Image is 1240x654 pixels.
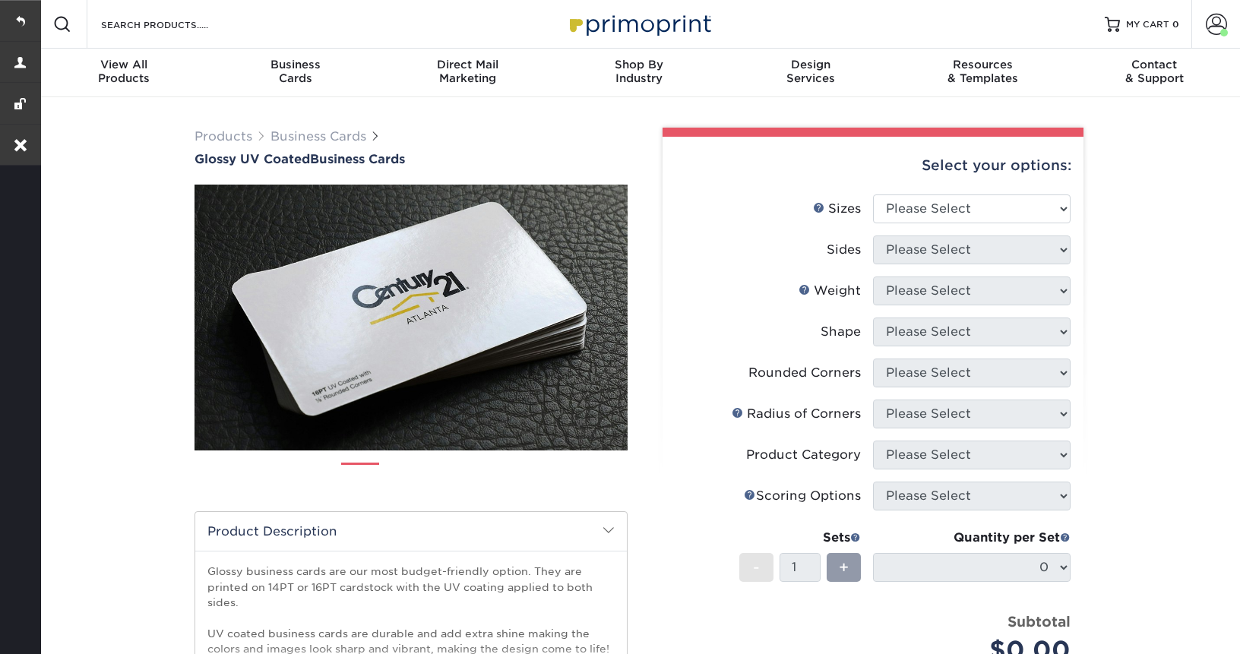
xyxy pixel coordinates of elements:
div: Scoring Options [744,487,861,505]
h1: Business Cards [195,152,628,166]
a: Resources& Templates [897,49,1068,97]
div: & Templates [897,58,1068,85]
img: Primoprint [563,8,715,40]
img: Business Cards 01 [341,457,379,495]
div: Rounded Corners [748,364,861,382]
img: Glossy UV Coated 01 [195,101,628,534]
div: Cards [210,58,381,85]
span: Resources [897,58,1068,71]
a: Business Cards [270,129,366,144]
div: Shape [821,323,861,341]
img: Business Cards 02 [392,457,430,494]
span: MY CART [1126,18,1169,31]
a: BusinessCards [210,49,381,97]
div: Product Category [746,446,861,464]
div: & Support [1068,58,1240,85]
div: Weight [799,282,861,300]
span: Shop By [553,58,725,71]
a: Direct MailMarketing [381,49,553,97]
a: DesignServices [725,49,897,97]
h2: Product Description [195,512,627,551]
a: Contact& Support [1068,49,1240,97]
div: Products [38,58,210,85]
img: Business Cards 03 [443,457,481,494]
div: Services [725,58,897,85]
div: Sides [827,241,861,259]
span: Business [210,58,381,71]
a: Products [195,129,252,144]
a: Glossy UV CoatedBusiness Cards [195,152,628,166]
span: Design [725,58,897,71]
div: Select your options: [675,137,1071,194]
strong: Subtotal [1007,613,1071,630]
input: SEARCH PRODUCTS..... [100,15,248,33]
span: Contact [1068,58,1240,71]
span: View All [38,58,210,71]
a: Shop ByIndustry [553,49,725,97]
span: Direct Mail [381,58,553,71]
span: Glossy UV Coated [195,152,310,166]
span: - [753,556,760,579]
div: Marketing [381,58,553,85]
div: Quantity per Set [873,529,1071,547]
div: Sets [739,529,861,547]
a: View AllProducts [38,49,210,97]
div: Industry [553,58,725,85]
span: + [839,556,849,579]
span: 0 [1172,19,1179,30]
div: Sizes [813,200,861,218]
div: Radius of Corners [732,405,861,423]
